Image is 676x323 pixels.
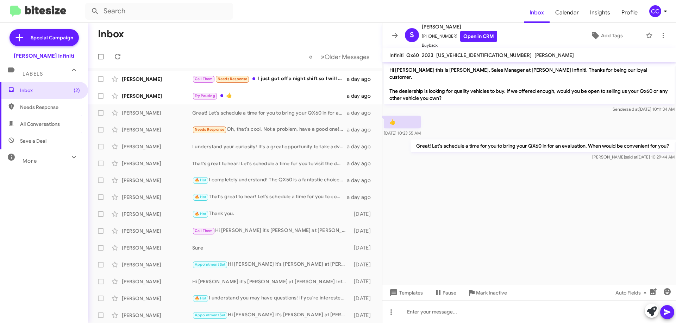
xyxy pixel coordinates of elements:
[347,194,376,201] div: a day ago
[649,5,661,17] div: CC
[218,77,248,81] span: Needs Response
[422,22,497,31] span: [PERSON_NAME]
[460,31,497,42] a: Open in CRM
[192,75,347,83] div: I just got off a night shift so I will be sleeping. He is welcome to text me or call me [DATE]
[317,50,374,64] button: Next
[406,52,419,58] span: Qx60
[195,77,213,81] span: Call Them
[350,312,376,319] div: [DATE]
[347,109,376,116] div: a day ago
[350,211,376,218] div: [DATE]
[98,28,124,40] h1: Inbox
[384,130,421,136] span: [DATE] 10:23:55 AM
[350,278,376,285] div: [DATE]
[616,2,643,23] a: Profile
[625,154,637,160] span: said at
[192,311,350,319] div: Hi [PERSON_NAME] it's [PERSON_NAME] at [PERSON_NAME] Infiniti. [DATE] the last day of our [DATE] ...
[122,211,192,218] div: [PERSON_NAME]
[389,52,403,58] span: Infiniti
[476,286,507,299] span: Mark Inactive
[122,227,192,234] div: [PERSON_NAME]
[305,50,374,64] nav: Page navigation example
[550,2,584,23] a: Calendar
[422,52,433,58] span: 2023
[192,92,347,100] div: 👍
[122,261,192,268] div: [PERSON_NAME]
[601,29,623,42] span: Add Tags
[122,160,192,167] div: [PERSON_NAME]
[610,286,655,299] button: Auto Fields
[534,52,574,58] span: [PERSON_NAME]
[192,193,347,201] div: That's great to hear! Let’s schedule a time for you to come in and discuss the details. When work...
[347,177,376,184] div: a day ago
[195,228,213,233] span: Call Them
[524,2,550,23] a: Inbox
[10,29,79,46] a: Special Campaign
[192,143,347,150] div: I understand your curiosity! It's a great opportunity to take advantage of special financing and ...
[643,5,668,17] button: CC
[122,278,192,285] div: [PERSON_NAME]
[347,143,376,150] div: a day ago
[14,52,74,59] div: [PERSON_NAME] Infiniti
[122,244,192,251] div: [PERSON_NAME]
[570,29,642,42] button: Add Tags
[347,160,376,167] div: a day ago
[122,295,192,302] div: [PERSON_NAME]
[350,227,376,234] div: [DATE]
[462,286,513,299] button: Mark Inactive
[192,125,347,134] div: Oh, that's cool. Not a problem, have a good one! 💪
[436,52,532,58] span: [US_VEHICLE_IDENTIFICATION_NUMBER]
[23,158,37,164] span: More
[195,296,207,301] span: 🔥 Hot
[592,154,675,160] span: [PERSON_NAME] [DATE] 10:29:44 AM
[122,92,192,99] div: [PERSON_NAME]
[195,178,207,182] span: 🔥 Hot
[195,127,225,132] span: Needs Response
[20,121,60,128] span: All Conversations
[321,52,325,61] span: »
[428,286,462,299] button: Pause
[192,109,347,116] div: Great! Let's schedule a time for you to bring your QX60 in for an evaluation. When would be conve...
[305,50,317,64] button: Previous
[195,195,207,199] span: 🔥 Hot
[20,137,46,144] span: Save a Deal
[122,194,192,201] div: [PERSON_NAME]
[626,106,639,112] span: said at
[192,260,350,269] div: Hi [PERSON_NAME] it's [PERSON_NAME] at [PERSON_NAME] Infiniti. [DATE] the last day of our [DATE] ...
[350,295,376,302] div: [DATE]
[615,286,649,299] span: Auto Fields
[347,76,376,83] div: a day ago
[422,42,497,49] span: Buyback
[195,212,207,216] span: 🔥 Hot
[384,64,675,104] p: Hi [PERSON_NAME] this is [PERSON_NAME], Sales Manager at [PERSON_NAME] Infiniti. Thanks for being...
[122,143,192,150] div: [PERSON_NAME]
[325,53,369,61] span: Older Messages
[192,176,347,184] div: I completely understand! The QX50 is a fantastic choice. When would you like to come by to discus...
[192,227,350,235] div: Hi [PERSON_NAME] it's [PERSON_NAME] at [PERSON_NAME] Infiniti. [DATE] the last day of our [DATE] ...
[74,87,80,94] span: (2)
[422,31,497,42] span: [PHONE_NUMBER]
[443,286,456,299] span: Pause
[350,244,376,251] div: [DATE]
[85,3,233,20] input: Search
[613,106,675,112] span: Sender [DATE] 10:11:34 AM
[192,210,350,218] div: Thank you.
[192,160,347,167] div: That's great to hear! Let's schedule a time for you to visit the dealership so we can assess your...
[309,52,313,61] span: «
[195,262,226,267] span: Appointment Set
[192,244,350,251] div: Sure
[347,92,376,99] div: a day ago
[122,109,192,116] div: [PERSON_NAME]
[20,87,80,94] span: Inbox
[584,2,616,23] a: Insights
[122,126,192,133] div: [PERSON_NAME]
[382,286,428,299] button: Templates
[411,140,675,152] p: Great! Let's schedule a time for you to bring your QX60 in for an evaluation. When would be conve...
[347,126,376,133] div: a day ago
[195,313,226,317] span: Appointment Set
[20,104,80,111] span: Needs Response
